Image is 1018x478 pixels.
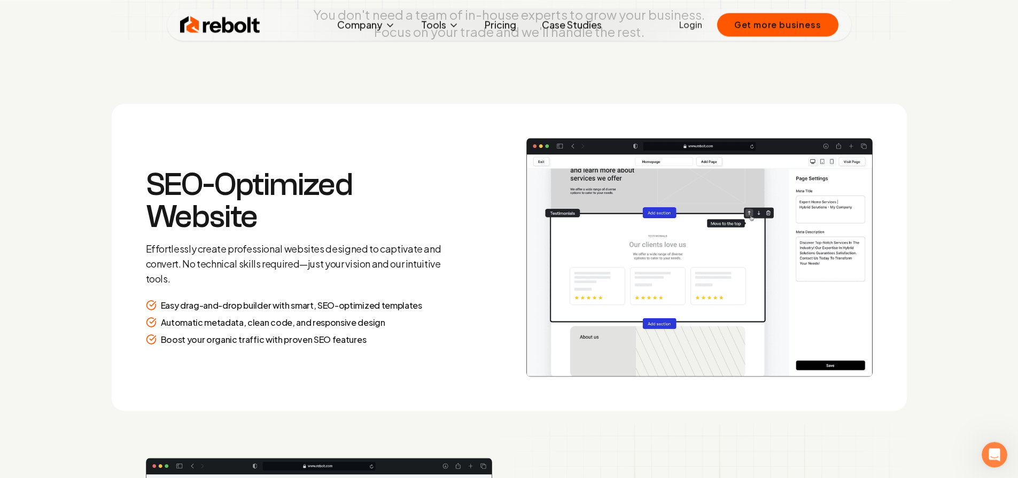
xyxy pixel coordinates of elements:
button: Company [329,14,404,35]
img: Rebolt Logo [180,14,260,35]
a: Case Studies [533,14,610,35]
h3: SEO-Optimized Website [146,168,454,232]
p: Automatic metadata, clean code, and responsive design [161,316,385,328]
p: You don't need a team of in-house experts to grow your business. Focus on your trade and we'll ha... [313,5,705,40]
a: Login [679,18,702,31]
p: Boost your organic traffic with proven SEO features [161,333,367,346]
p: Effortlessly create professional websites designed to captivate and convert. No technical skills ... [146,241,454,286]
a: Pricing [476,14,525,35]
button: Get more business [717,13,838,36]
img: How it works [526,138,873,377]
button: Tools [413,14,468,35]
iframe: Intercom live chat [982,442,1007,467]
p: Easy drag-and-drop builder with smart, SEO-optimized templates [161,299,422,311]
